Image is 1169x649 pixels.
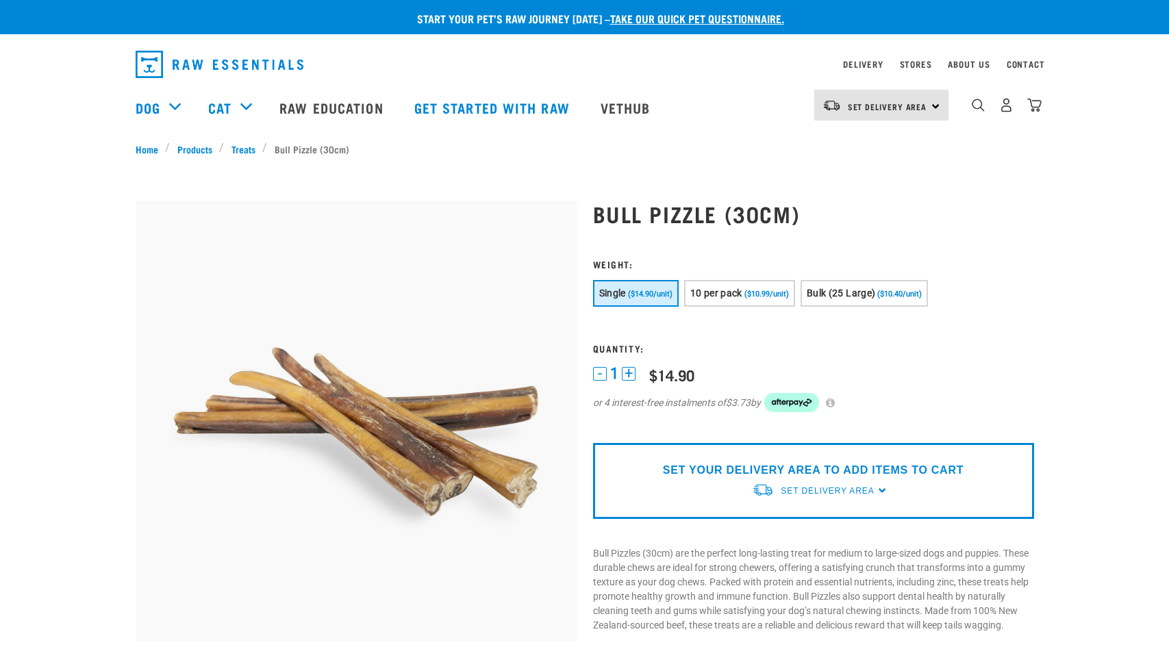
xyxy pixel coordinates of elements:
[593,201,1034,226] h1: Bull Pizzle (30cm)
[807,288,876,298] span: Bulk (25 Large)
[593,280,679,307] button: Single ($14.90/unit)
[628,290,673,298] span: ($14.90/unit)
[726,396,751,410] span: $3.73
[744,290,789,298] span: ($10.99/unit)
[593,259,1034,269] h3: Weight:
[690,288,742,298] span: 10 per pack
[125,45,1045,84] nav: dropdown navigation
[136,142,1034,156] nav: breadcrumbs
[208,97,231,118] a: Cat
[593,546,1034,633] p: Bull Pizzles (30cm) are the perfect long-lasting treat for medium to large-sized dogs and puppies...
[610,366,618,381] span: 1
[972,99,985,112] img: home-icon-1@2x.png
[900,62,932,66] a: Stores
[170,142,219,156] a: Products
[752,483,774,497] img: van-moving.png
[801,280,929,307] button: Bulk (25 Large) ($10.40/unit)
[1007,62,1045,66] a: Contact
[224,142,262,156] a: Treats
[593,343,1034,353] h3: Quantity:
[266,80,400,135] a: Raw Education
[136,142,166,156] a: Home
[848,104,927,109] span: Set Delivery Area
[610,15,784,21] a: take our quick pet questionnaire.
[136,201,577,641] img: Bull Pizzle 30cm for Dogs
[622,367,636,381] button: +
[948,62,990,66] a: About Us
[877,290,922,298] span: ($10.40/unit)
[684,280,795,307] button: 10 per pack ($10.99/unit)
[1027,98,1042,112] img: home-icon@2x.png
[401,80,587,135] a: Get started with Raw
[587,80,668,135] a: Vethub
[649,366,694,383] div: $14.90
[136,97,160,118] a: Dog
[764,393,819,412] img: Afterpay
[599,288,626,298] span: Single
[843,62,883,66] a: Delivery
[822,99,841,112] img: van-moving.png
[593,367,607,381] button: -
[781,486,874,496] span: Set Delivery Area
[593,393,1034,412] div: or 4 interest-free instalments of by
[999,98,1014,112] img: user.png
[136,51,303,78] img: Raw Essentials Logo
[663,462,964,479] p: SET YOUR DELIVERY AREA TO ADD ITEMS TO CART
